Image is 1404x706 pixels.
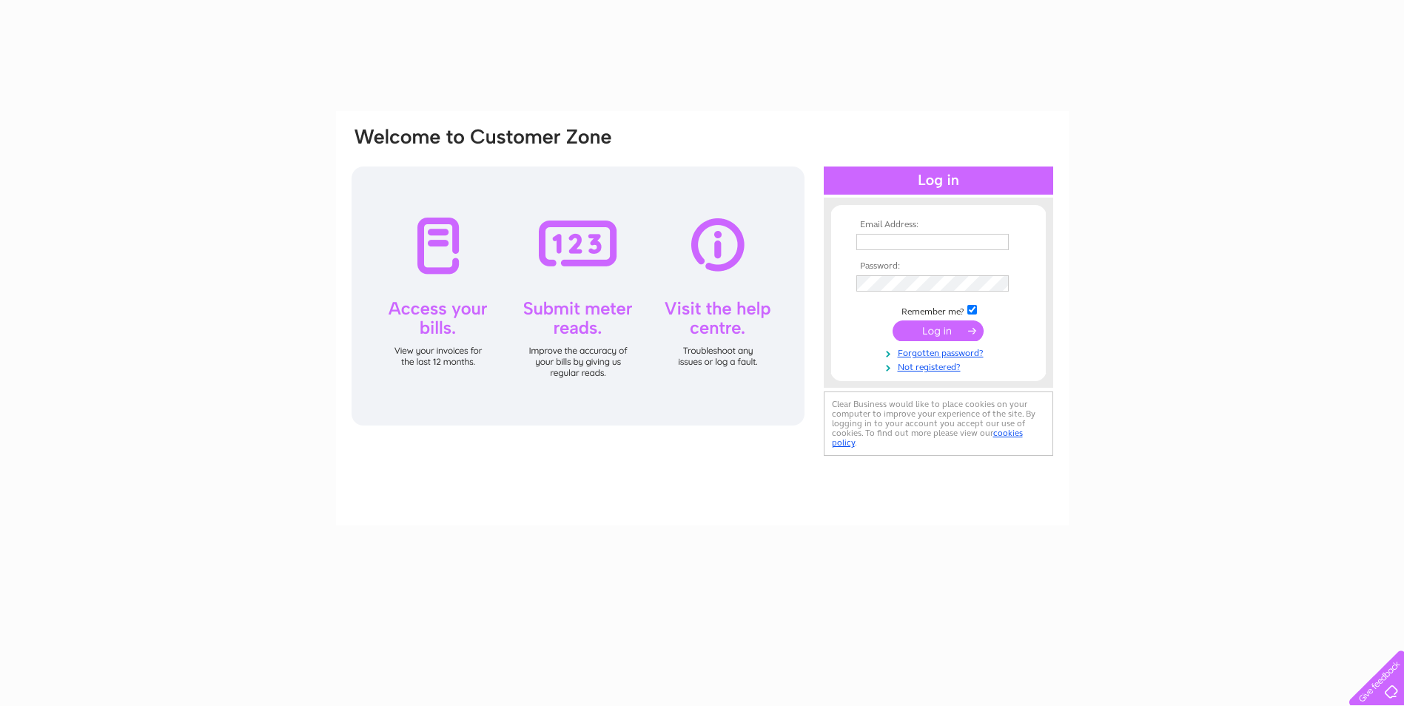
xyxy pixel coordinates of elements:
[853,303,1024,317] td: Remember me?
[853,220,1024,230] th: Email Address:
[824,391,1053,456] div: Clear Business would like to place cookies on your computer to improve your experience of the sit...
[893,320,984,341] input: Submit
[832,428,1023,448] a: cookies policy
[856,359,1024,373] a: Not registered?
[853,261,1024,272] th: Password:
[856,345,1024,359] a: Forgotten password?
